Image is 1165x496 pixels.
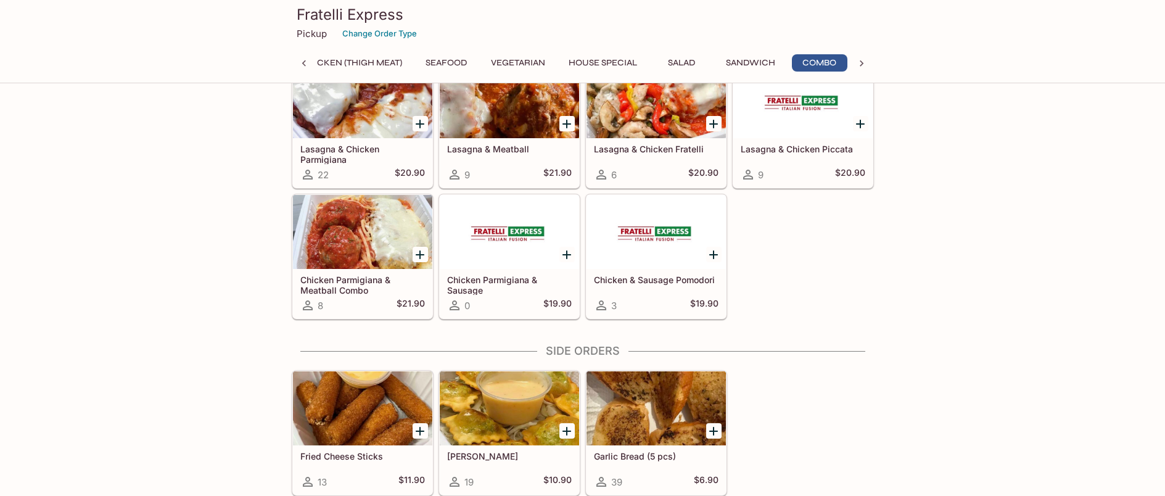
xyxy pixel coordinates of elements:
[318,476,327,488] span: 13
[792,54,847,72] button: Combo
[733,64,873,138] div: Lasagna & Chicken Piccata
[440,195,579,269] div: Chicken Parmigiana & Sausage
[447,451,572,461] h5: [PERSON_NAME]
[688,167,718,182] h5: $20.90
[464,169,470,181] span: 9
[300,451,425,461] h5: Fried Cheese Sticks
[543,298,572,313] h5: $19.90
[300,275,425,295] h5: Chicken Parmigiana & Meatball Combo
[559,116,575,131] button: Add Lasagna & Meatball
[559,247,575,262] button: Add Chicken Parmigiana & Sausage
[587,195,726,269] div: Chicken & Sausage Pomodori
[297,28,327,39] p: Pickup
[398,474,425,489] h5: $11.90
[586,371,727,495] a: Garlic Bread (5 pcs)39$6.90
[413,423,428,439] button: Add Fried Cheese Sticks
[439,64,580,188] a: Lasagna & Meatball9$21.90
[543,167,572,182] h5: $21.90
[413,247,428,262] button: Add Chicken Parmigiana & Meatball Combo
[587,64,726,138] div: Lasagna & Chicken Fratelli
[587,371,726,445] div: Garlic Bread (5 pcs)
[733,64,873,188] a: Lasagna & Chicken Piccata9$20.90
[562,54,644,72] button: House Special
[447,144,572,154] h5: Lasagna & Meatball
[611,476,622,488] span: 39
[543,474,572,489] h5: $10.90
[594,275,718,285] h5: Chicken & Sausage Pomodori
[835,167,865,182] h5: $20.90
[654,54,709,72] button: Salad
[706,247,722,262] button: Add Chicken & Sausage Pomodori
[419,54,474,72] button: Seafood
[318,169,329,181] span: 22
[337,24,422,43] button: Change Order Type
[439,194,580,319] a: Chicken Parmigiana & Sausage0$19.90
[758,169,764,181] span: 9
[293,64,432,138] div: Lasagna & Chicken Parmigiana
[297,5,869,24] h3: Fratelli Express
[294,54,409,72] button: Chicken (Thigh Meat)
[413,116,428,131] button: Add Lasagna & Chicken Parmigiana
[741,144,865,154] h5: Lasagna & Chicken Piccata
[292,371,433,495] a: Fried Cheese Sticks13$11.90
[300,144,425,164] h5: Lasagna & Chicken Parmigiana
[439,371,580,495] a: [PERSON_NAME]19$10.90
[586,64,727,188] a: Lasagna & Chicken Fratelli6$20.90
[706,116,722,131] button: Add Lasagna & Chicken Fratelli
[464,476,474,488] span: 19
[447,275,572,295] h5: Chicken Parmigiana & Sausage
[292,64,433,188] a: Lasagna & Chicken Parmigiana22$20.90
[292,344,874,358] h4: Side Orders
[440,371,579,445] div: Fried Ravioli
[395,167,425,182] h5: $20.90
[397,298,425,313] h5: $21.90
[611,300,617,312] span: 3
[706,423,722,439] button: Add Garlic Bread (5 pcs)
[293,371,432,445] div: Fried Cheese Sticks
[694,474,718,489] h5: $6.90
[292,194,433,319] a: Chicken Parmigiana & Meatball Combo8$21.90
[853,116,868,131] button: Add Lasagna & Chicken Piccata
[690,298,718,313] h5: $19.90
[464,300,470,312] span: 0
[440,64,579,138] div: Lasagna & Meatball
[586,194,727,319] a: Chicken & Sausage Pomodori3$19.90
[484,54,552,72] button: Vegetarian
[611,169,617,181] span: 6
[719,54,782,72] button: Sandwich
[594,451,718,461] h5: Garlic Bread (5 pcs)
[594,144,718,154] h5: Lasagna & Chicken Fratelli
[293,195,432,269] div: Chicken Parmigiana & Meatball Combo
[559,423,575,439] button: Add Fried Ravioli
[318,300,323,312] span: 8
